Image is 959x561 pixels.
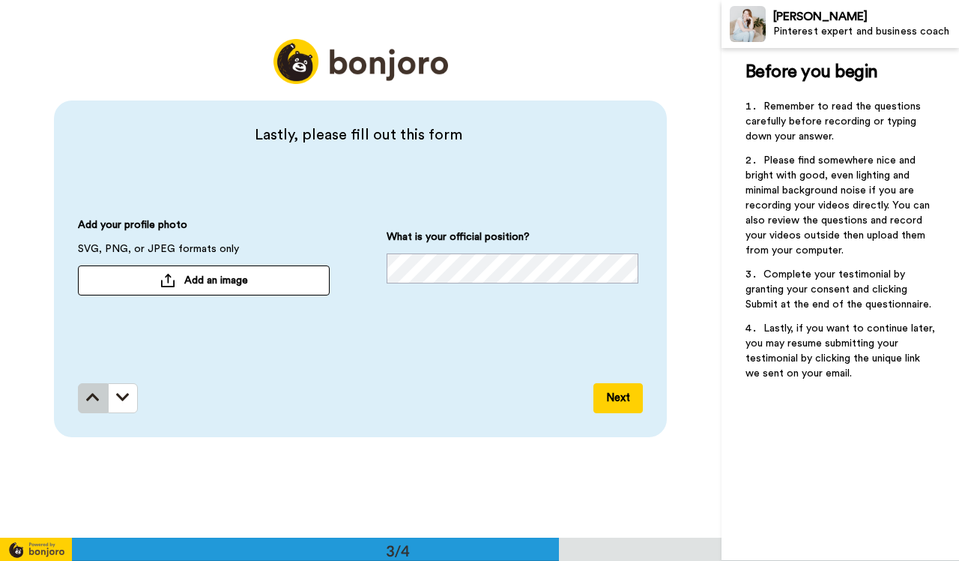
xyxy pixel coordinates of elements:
span: Lastly, please fill out this form [78,124,638,145]
span: SVG, PNG, or JPEG formats only [78,241,239,265]
span: Before you begin [745,63,878,81]
div: Pinterest expert and business coach [773,25,958,38]
span: Lastly, if you want to continue later, you may resume submitting your testimonial by clicking the... [745,323,938,379]
div: [PERSON_NAME] [773,10,958,24]
img: Profile Image [730,6,766,42]
button: Next [593,383,643,413]
div: 3/4 [362,540,434,561]
span: Add your profile photo [78,217,187,241]
span: What is your official position? [387,229,530,253]
span: Complete your testimonial by granting your consent and clicking Submit at the end of the question... [745,269,931,310]
span: Add an image [184,273,248,288]
span: Remember to read the questions carefully before recording or typing down your answer. [745,101,924,142]
span: Please find somewhere nice and bright with good, even lighting and minimal background noise if yo... [745,155,933,256]
button: Add an image [78,265,330,295]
